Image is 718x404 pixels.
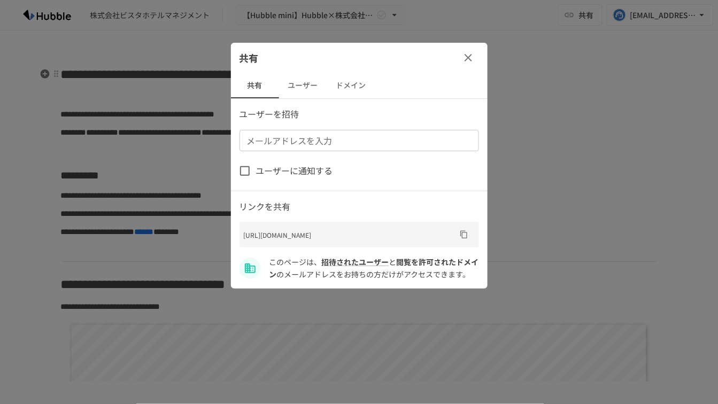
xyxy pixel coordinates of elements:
[327,73,375,98] button: ドメイン
[231,43,488,73] div: 共有
[269,256,479,280] p: このページは、 と のメールアドレスをお持ちの方だけがアクセスできます。
[322,257,389,267] a: 招待されたユーザー
[269,257,479,279] span: hubble-inc.jp
[279,73,327,98] button: ユーザー
[256,164,333,178] span: ユーザーに通知する
[244,230,455,240] p: [URL][DOMAIN_NAME]
[240,200,479,214] p: リンクを共有
[231,73,279,98] button: 共有
[240,107,479,121] p: ユーザーを招待
[455,226,473,243] button: URLをコピー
